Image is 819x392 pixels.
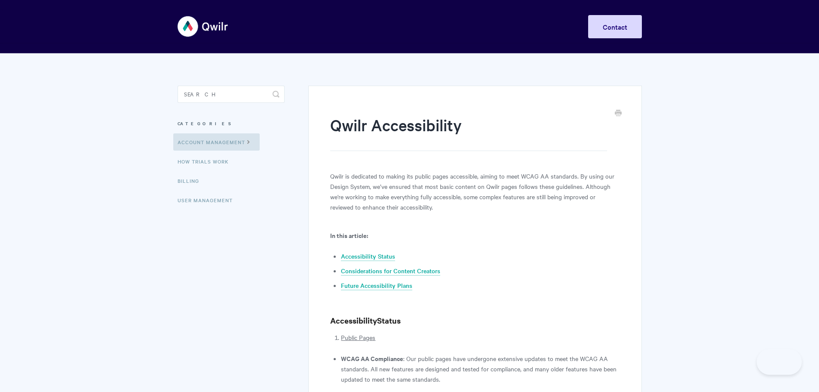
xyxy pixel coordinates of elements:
[178,10,229,43] img: Qwilr Help Center
[178,153,235,170] a: How Trials Work
[341,281,412,290] a: Future Accessibility Plans
[330,315,620,327] h3: Status
[178,86,285,103] input: Search
[341,353,620,384] li: : Our public pages have undergone extensive updates to meet the WCAG AA standards. All new featur...
[588,15,642,38] a: Contact
[341,252,395,261] a: Accessibility Status
[341,354,403,363] strong: WCAG AA Compliance
[178,172,206,189] a: Billing
[173,133,260,151] a: Account Management
[341,333,375,342] u: Public Pages
[178,191,239,209] a: User Management
[330,171,620,212] p: Qwilr is dedicated to making its public pages accessible, aiming to meet WCAG AA standards. By us...
[330,114,607,151] h1: Qwilr Accessibility
[757,349,802,375] iframe: Toggle Customer Support
[330,315,377,326] b: Accessibility
[330,231,368,240] b: In this article:
[341,266,440,276] a: Considerations for Content Creators
[178,116,285,131] h3: Categories
[615,109,622,118] a: Print this Article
